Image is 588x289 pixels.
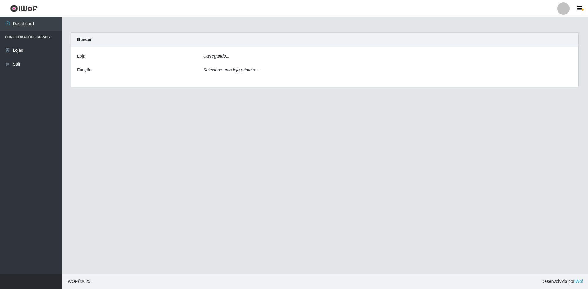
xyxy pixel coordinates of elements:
span: IWOF [66,279,78,284]
i: Selecione uma loja primeiro... [203,67,260,72]
label: Função [77,67,92,73]
a: iWof [574,279,583,284]
label: Loja [77,53,85,59]
span: © 2025 . [66,278,92,285]
strong: Buscar [77,37,92,42]
span: Desenvolvido por [541,278,583,285]
img: CoreUI Logo [10,5,38,12]
i: Carregando... [203,54,230,59]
